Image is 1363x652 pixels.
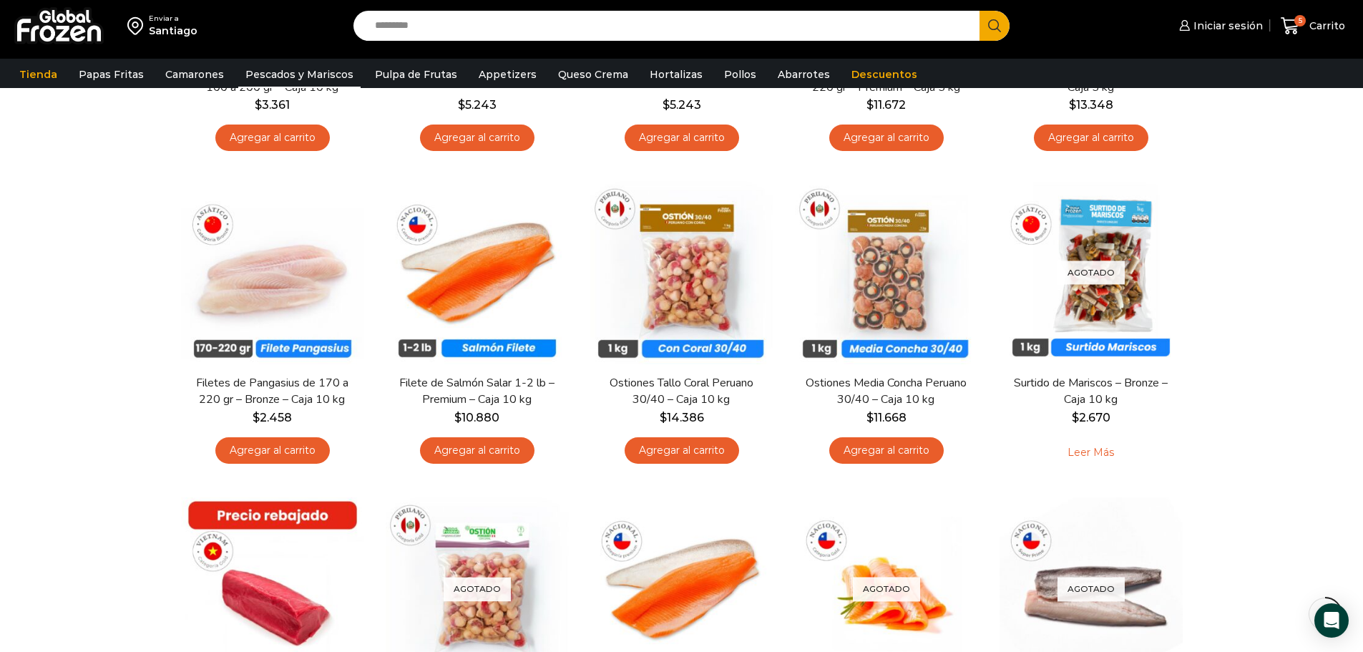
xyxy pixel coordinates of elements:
[127,14,149,38] img: address-field-icon.svg
[1045,437,1136,467] a: Leé más sobre “Surtido de Mariscos - Bronze - Caja 10 kg”
[866,411,907,424] bdi: 11.668
[1190,19,1263,33] span: Iniciar sesión
[829,125,944,151] a: Agregar al carrito: “Salmón en Porciones de 180 a 220 gr - Premium - Caja 5 kg”
[420,125,534,151] a: Agregar al carrito: “Anillos de Calamar - Caja 10 kg”
[454,411,461,424] span: $
[215,125,330,151] a: Agregar al carrito: “Filetes de Merluza Hubbsi de 100 a 200 gr – Caja 10 kg”
[368,61,464,88] a: Pulpa de Frutas
[158,61,231,88] a: Camarones
[1057,578,1125,601] p: Agotado
[979,11,1010,41] button: Search button
[458,98,497,112] bdi: 5.243
[1069,98,1113,112] bdi: 13.348
[394,375,559,408] a: Filete de Salmón Salar 1-2 lb – Premium – Caja 10 kg
[12,61,64,88] a: Tienda
[866,98,906,112] bdi: 11.672
[625,437,739,464] a: Agregar al carrito: “Ostiones Tallo Coral Peruano 30/40 - Caja 10 kg”
[1008,375,1173,408] a: Surtido de Mariscos – Bronze – Caja 10 kg
[866,411,874,424] span: $
[454,411,499,424] bdi: 10.880
[1069,98,1076,112] span: $
[149,14,197,24] div: Enviar a
[1314,603,1349,638] div: Open Intercom Messenger
[255,98,290,112] bdi: 3.361
[149,24,197,38] div: Santiago
[663,98,670,112] span: $
[1294,15,1306,26] span: 5
[444,578,511,601] p: Agotado
[717,61,763,88] a: Pollos
[660,411,704,424] bdi: 14.386
[215,437,330,464] a: Agregar al carrito: “Filetes de Pangasius de 170 a 220 gr - Bronze - Caja 10 kg”
[803,375,968,408] a: Ostiones Media Concha Peruano 30/40 – Caja 10 kg
[72,61,151,88] a: Papas Fritas
[253,411,260,424] span: $
[1306,19,1345,33] span: Carrito
[625,125,739,151] a: Agregar al carrito: “Vainas de Calamar - Caja 10 kg”
[551,61,635,88] a: Queso Crema
[238,61,361,88] a: Pescados y Mariscos
[660,411,667,424] span: $
[1072,411,1110,424] bdi: 2.670
[771,61,837,88] a: Abarrotes
[420,437,534,464] a: Agregar al carrito: “Filete de Salmón Salar 1-2 lb – Premium - Caja 10 kg”
[255,98,262,112] span: $
[853,578,920,601] p: Agotado
[643,61,710,88] a: Hortalizas
[190,375,354,408] a: Filetes de Pangasius de 170 a 220 gr – Bronze – Caja 10 kg
[1034,125,1148,151] a: Agregar al carrito: “Jaiba Desmenuzada Cocida - Caja 5 kg”
[829,437,944,464] a: Agregar al carrito: “Ostiones Media Concha Peruano 30/40 - Caja 10 kg”
[663,98,701,112] bdi: 5.243
[1072,411,1079,424] span: $
[844,61,924,88] a: Descuentos
[866,98,874,112] span: $
[253,411,292,424] bdi: 2.458
[472,61,544,88] a: Appetizers
[1176,11,1263,40] a: Iniciar sesión
[458,98,465,112] span: $
[599,375,763,408] a: Ostiones Tallo Coral Peruano 30/40 – Caja 10 kg
[1057,261,1125,285] p: Agotado
[1277,9,1349,43] a: 5 Carrito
